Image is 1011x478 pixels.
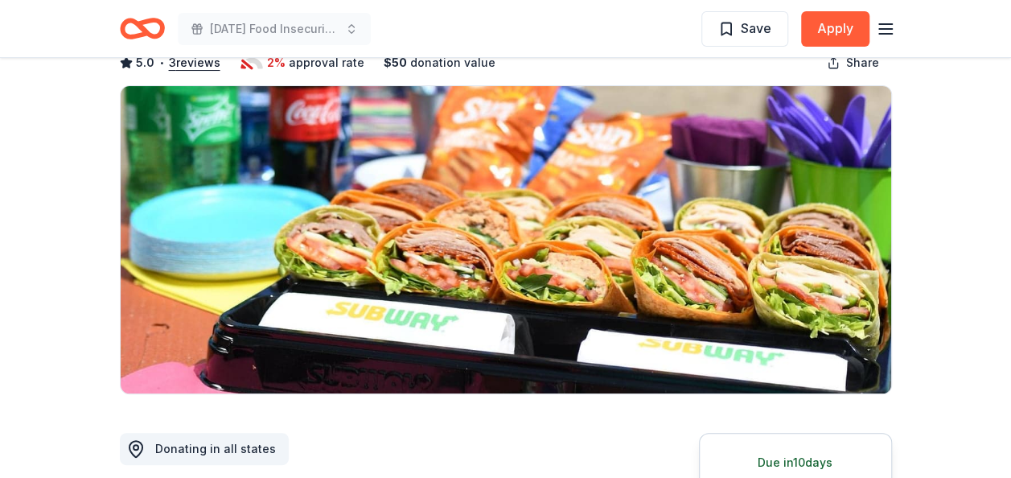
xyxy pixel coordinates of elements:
span: 2% [267,53,286,72]
button: Save [701,11,788,47]
div: Due in 10 days [719,453,872,472]
span: approval rate [289,53,364,72]
span: Share [846,53,879,72]
button: [DATE] Food Insecurity Outreach [178,13,371,45]
button: Apply [801,11,869,47]
span: $ 50 [384,53,407,72]
span: Donating in all states [155,442,276,455]
span: donation value [410,53,495,72]
a: Home [120,10,165,47]
span: [DATE] Food Insecurity Outreach [210,19,339,39]
button: Share [814,47,892,79]
button: 3reviews [169,53,220,72]
img: Image for Subway [121,86,891,394]
span: 5.0 [136,53,154,72]
span: • [158,56,164,69]
span: Save [741,18,771,39]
